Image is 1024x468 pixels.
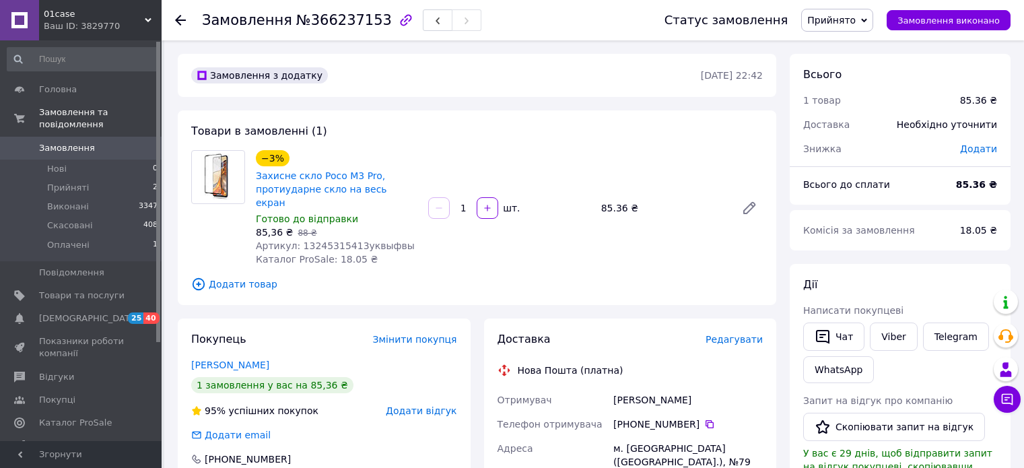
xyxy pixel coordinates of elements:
[923,323,989,351] a: Telegram
[153,182,158,194] span: 2
[256,213,358,224] span: Готово до відправки
[39,142,95,154] span: Замовлення
[47,201,89,213] span: Виконані
[803,95,841,106] span: 1 товар
[191,360,269,370] a: [PERSON_NAME]
[203,428,272,442] div: Додати email
[203,453,292,466] div: [PHONE_NUMBER]
[191,67,328,83] div: Замовлення з додатку
[39,83,77,96] span: Головна
[256,150,289,166] div: −3%
[139,201,158,213] span: 3347
[47,239,90,251] span: Оплачені
[153,239,158,251] span: 1
[39,440,86,452] span: Аналітика
[39,335,125,360] span: Показники роботи компанії
[994,386,1021,413] button: Чат з покупцем
[706,334,763,345] span: Редагувати
[803,143,842,154] span: Знижка
[191,277,763,292] span: Додати товар
[256,227,293,238] span: 85,36 ₴
[498,333,551,345] span: Доставка
[373,334,457,345] span: Змінити покупця
[803,323,864,351] button: Чат
[498,395,552,405] span: Отримувач
[296,12,392,28] span: №366237153
[44,8,145,20] span: 01case
[887,10,1011,30] button: Замовлення виконано
[256,254,378,265] span: Каталог ProSale: 18.05 ₴
[128,312,143,324] span: 25
[889,110,1005,139] div: Необхідно уточнити
[298,228,316,238] span: 88 ₴
[514,364,627,377] div: Нова Пошта (платна)
[701,70,763,81] time: [DATE] 22:42
[803,179,890,190] span: Всього до сплати
[596,199,730,218] div: 85.36 ₴
[500,201,521,215] div: шт.
[205,405,226,416] span: 95%
[611,388,765,412] div: [PERSON_NAME]
[39,312,139,325] span: [DEMOGRAPHIC_DATA]
[191,377,353,393] div: 1 замовлення у вас на 85,36 ₴
[803,413,985,441] button: Скопіювати запит на відгук
[736,195,763,222] a: Редагувати
[803,225,915,236] span: Комісія за замовлення
[153,163,158,175] span: 0
[191,404,318,417] div: успішних покупок
[47,182,89,194] span: Прийняті
[39,267,104,279] span: Повідомлення
[39,417,112,429] span: Каталог ProSale
[803,278,817,291] span: Дії
[960,143,997,154] span: Додати
[807,15,856,26] span: Прийнято
[498,443,533,454] span: Адреса
[190,428,272,442] div: Додати email
[664,13,788,27] div: Статус замовлення
[44,20,162,32] div: Ваш ID: 3829770
[7,47,159,71] input: Пошук
[202,12,292,28] span: Замовлення
[256,170,387,208] a: Захисне скло Poco M3 Pro, протиударне скло на весь екран
[960,94,997,107] div: 85.36 ₴
[39,290,125,302] span: Товари та послуги
[39,106,162,131] span: Замовлення та повідомлення
[143,312,159,324] span: 40
[803,356,874,383] a: WhatsApp
[803,395,953,406] span: Запит на відгук про компанію
[803,305,903,316] span: Написати покупцеві
[192,154,244,201] img: Захисне скло Poco M3 Pro, протиударне скло на весь екран
[897,15,1000,26] span: Замовлення виконано
[191,125,327,137] span: Товари в замовленні (1)
[498,419,603,430] span: Телефон отримувача
[39,394,75,406] span: Покупці
[803,68,842,81] span: Всього
[960,225,997,236] span: 18.05 ₴
[613,417,763,431] div: [PHONE_NUMBER]
[870,323,917,351] a: Viber
[47,220,93,232] span: Скасовані
[256,240,415,251] span: Артикул: 13245315413уквыфвы
[191,333,246,345] span: Покупець
[386,405,456,416] span: Додати відгук
[803,119,850,130] span: Доставка
[956,179,997,190] b: 85.36 ₴
[39,371,74,383] span: Відгуки
[143,220,158,232] span: 408
[175,13,186,27] div: Повернутися назад
[47,163,67,175] span: Нові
